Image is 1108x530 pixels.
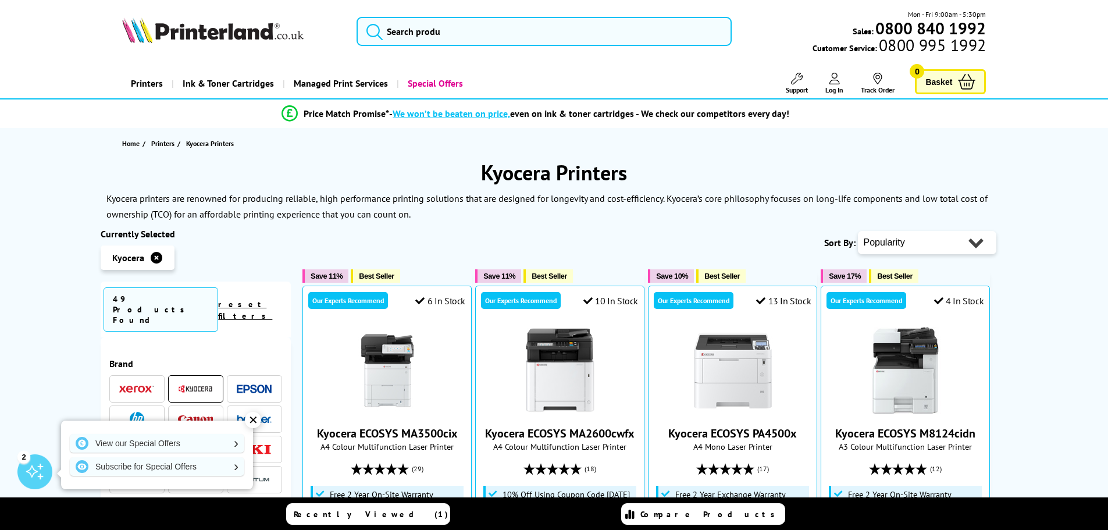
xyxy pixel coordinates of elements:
[101,228,291,240] div: Currently Selected
[861,73,895,94] a: Track Order
[283,69,397,98] a: Managed Print Services
[389,108,789,119] div: - even on ink & toner cartridges - We check our competitors every day!
[696,269,746,283] button: Best Seller
[585,458,596,480] span: (18)
[172,69,283,98] a: Ink & Toner Cartridges
[757,458,769,480] span: (17)
[516,405,604,417] a: Kyocera ECOSYS MA2600cwfx
[70,457,244,476] a: Subscribe for Special Offers
[825,73,843,94] a: Log In
[70,434,244,453] a: View our Special Offers
[122,69,172,98] a: Printers
[109,358,283,369] span: Brand
[786,73,808,94] a: Support
[304,108,389,119] span: Price Match Promise*
[178,412,213,426] a: Canon
[930,458,942,480] span: (12)
[654,441,811,452] span: A4 Mono Laser Printer
[178,385,213,393] img: Kyocera
[359,272,394,280] span: Best Seller
[95,104,977,124] li: modal_Promise
[119,382,154,396] a: Xerox
[934,295,984,307] div: 4 In Stock
[309,441,465,452] span: A4 Colour Multifunction Laser Printer
[412,458,423,480] span: (29)
[344,327,431,414] img: Kyocera ECOSYS MA3500cix
[821,269,867,283] button: Save 17%
[853,26,874,37] span: Sales:
[183,69,274,98] span: Ink & Toner Cartridges
[130,412,144,426] img: HP
[186,139,234,148] span: Kyocera Printers
[151,137,174,150] span: Printers
[237,473,272,487] img: Pantum
[915,69,986,94] a: Basket 0
[330,490,433,499] span: Free 2 Year On-Site Warranty
[910,64,924,79] span: 0
[357,17,732,46] input: Search produ
[122,17,343,45] a: Printerland Logo
[925,74,952,90] span: Basket
[835,426,975,441] a: Kyocera ECOSYS M8124cidn
[101,159,1008,186] h1: Kyocera Printers
[237,382,272,396] a: Epson
[119,412,154,426] a: HP
[308,292,388,309] div: Our Experts Recommend
[311,272,343,280] span: Save 11%
[237,412,272,426] a: Brother
[825,86,843,94] span: Log In
[877,40,986,51] span: 0800 995 1992
[344,405,431,417] a: Kyocera ECOSYS MA3500cix
[481,292,561,309] div: Our Experts Recommend
[523,269,573,283] button: Best Seller
[689,405,776,417] a: Kyocera ECOSYS PA4500x
[218,299,272,321] a: reset filters
[877,272,913,280] span: Best Seller
[786,86,808,94] span: Support
[862,405,949,417] a: Kyocera ECOSYS M8124cidn
[869,269,918,283] button: Best Seller
[122,17,304,43] img: Printerland Logo
[848,490,952,499] span: Free 2 Year On-Site Warranty
[704,272,740,280] span: Best Seller
[112,252,144,264] span: Kyocera
[675,490,786,499] span: Free 2 Year Exchange Warranty
[824,237,856,248] span: Sort By:
[286,503,450,525] a: Recently Viewed (1)
[908,9,986,20] span: Mon - Fri 9:00am - 5:30pm
[621,503,785,525] a: Compare Products
[829,272,861,280] span: Save 17%
[648,269,694,283] button: Save 10%
[237,472,272,487] a: Pantum
[516,327,604,414] img: Kyocera ECOSYS MA2600cwfx
[813,40,986,54] span: Customer Service:
[302,269,348,283] button: Save 11%
[756,295,811,307] div: 13 In Stock
[415,295,465,307] div: 6 In Stock
[483,272,515,280] span: Save 11%
[17,450,30,463] div: 2
[485,426,635,441] a: Kyocera ECOSYS MA2600cwfx
[583,295,638,307] div: 10 In Stock
[245,412,261,428] div: ✕
[351,269,400,283] button: Best Seller
[122,137,142,150] a: Home
[317,426,458,441] a: Kyocera ECOSYS MA3500cix
[294,509,448,520] span: Recently Viewed (1)
[862,327,949,414] img: Kyocera ECOSYS M8124cidn
[397,69,472,98] a: Special Offers
[237,444,272,454] img: OKI
[532,272,567,280] span: Best Seller
[151,137,177,150] a: Printers
[503,490,630,499] span: 10% Off Using Coupon Code [DATE]
[237,385,272,393] img: Epson
[656,272,688,280] span: Save 10%
[119,385,154,393] img: Xerox
[482,441,638,452] span: A4 Colour Multifunction Laser Printer
[827,441,984,452] span: A3 Colour Multifunction Laser Printer
[475,269,521,283] button: Save 11%
[874,23,986,34] a: 0800 840 1992
[104,287,219,332] span: 49 Products Found
[689,327,776,414] img: Kyocera ECOSYS PA4500x
[826,292,906,309] div: Our Experts Recommend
